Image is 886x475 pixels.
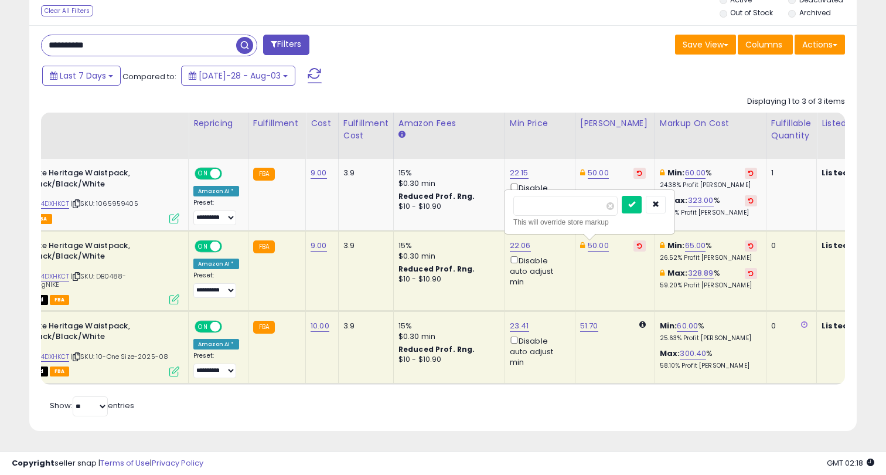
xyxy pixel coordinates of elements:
b: Listed Price: [822,240,875,251]
div: seller snap | | [12,458,203,469]
a: B094DXHKCT [28,272,69,281]
label: Archived [799,8,831,18]
a: 22.15 [510,167,529,179]
div: % [660,268,757,290]
div: 15% [398,168,496,178]
div: % [660,348,757,370]
span: [DATE]-28 - Aug-03 [199,70,281,82]
span: OFF [220,321,239,331]
div: Amazon AI * [193,339,239,350]
small: Amazon Fees. [398,130,405,140]
strong: Copyright [12,457,54,469]
th: The percentage added to the cost of goods (COGS) that forms the calculator for Min & Max prices. [655,113,766,159]
b: Nike Heritage Waistpack, Black/Black/White [30,321,172,345]
label: Out of Stock [730,8,773,18]
small: FBA [253,240,275,253]
span: FBA [50,367,70,376]
a: 50.00 [588,167,609,179]
b: Nike Heritage Waistpack, Black/Black/White [30,240,172,265]
b: Max: [660,348,680,359]
a: 300.40 [680,348,706,359]
span: FBA [50,295,70,305]
b: Min: [660,320,677,331]
button: Filters [263,35,309,55]
div: $10 - $10.90 [398,355,496,365]
span: | SKU: 1065959405 [71,199,138,208]
div: 0 [771,240,807,251]
div: Disable auto adjust min [510,334,566,368]
div: 1 [771,168,807,178]
b: Listed Price: [822,167,875,178]
a: 9.00 [311,240,327,252]
span: Show: entries [50,400,134,411]
span: ON [196,321,210,331]
span: Last 7 Days [60,70,106,82]
div: Preset: [193,272,239,298]
span: All listings that are unavailable for purchase on Amazon for any reason other than out-of-stock [4,367,48,376]
div: 3.9 [343,240,384,251]
b: Reduced Prof. Rng. [398,344,475,354]
b: Min: [667,240,685,251]
span: OFF [220,169,239,179]
div: [PERSON_NAME] [580,117,650,130]
div: Markup on Cost [660,117,761,130]
div: $10 - $10.90 [398,274,496,284]
a: Terms of Use [100,457,150,469]
button: Columns [738,35,793,55]
div: ASIN: [4,168,179,222]
div: Amazon Fees [398,117,500,130]
button: Save View [675,35,736,55]
div: Repricing [193,117,243,130]
a: B094DXHKCT [28,199,69,209]
div: Fulfillable Quantity [771,117,812,142]
div: Preset: [193,352,239,378]
p: 24.38% Profit [PERSON_NAME] [660,181,757,189]
span: Compared to: [122,71,176,82]
a: 9.00 [311,167,327,179]
p: 58.14% Profit [PERSON_NAME] [660,209,757,217]
div: Amazon AI * [193,259,239,269]
span: ON [196,169,210,179]
div: ASIN: [4,321,179,375]
a: 22.06 [510,240,531,252]
button: Actions [795,35,845,55]
div: 3.9 [343,168,384,178]
a: B094DXHKCT [28,352,69,362]
b: Listed Price: [822,320,875,331]
b: Reduced Prof. Rng. [398,264,475,274]
div: % [660,168,757,189]
div: % [660,321,757,342]
div: 3.9 [343,321,384,331]
div: This will override store markup [513,216,666,228]
b: Max: [667,195,688,206]
p: 59.20% Profit [PERSON_NAME] [660,281,757,290]
div: Cost [311,117,333,130]
div: 15% [398,240,496,251]
div: $0.30 min [398,251,496,262]
button: [DATE]-28 - Aug-03 [181,66,295,86]
small: FBA [253,321,275,334]
div: Disable auto adjust min [510,181,566,215]
div: Clear All Filters [41,5,93,16]
span: Columns [745,39,782,50]
div: Title [1,117,183,130]
a: 60.00 [685,167,706,179]
a: 50.00 [588,240,609,252]
b: Max: [667,267,688,279]
p: 58.10% Profit [PERSON_NAME] [660,362,757,370]
small: FBA [253,168,275,181]
div: Preset: [193,199,239,225]
p: 26.52% Profit [PERSON_NAME] [660,254,757,262]
span: | SKU: 10-One Size-2025-08 [71,352,168,361]
span: 2025-08-11 02:18 GMT [827,457,874,469]
b: Reduced Prof. Rng. [398,191,475,201]
span: ON [196,241,210,251]
a: Privacy Policy [152,457,203,469]
span: OFF [220,241,239,251]
b: Nike Heritage Waistpack, Black/Black/White [30,168,172,192]
b: Min: [667,167,685,178]
a: 65.00 [685,240,706,252]
a: 23.41 [510,320,529,332]
div: Fulfillment Cost [343,117,389,142]
div: $10 - $10.90 [398,202,496,212]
